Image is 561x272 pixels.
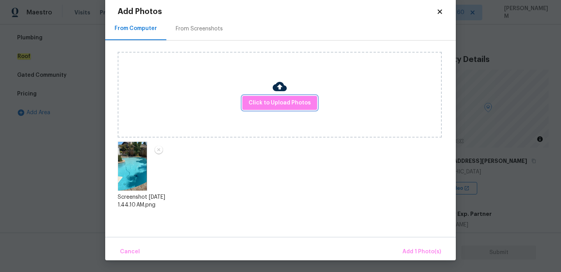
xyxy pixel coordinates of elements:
[115,25,157,32] div: From Computer
[118,193,167,209] div: Screenshot [DATE] 1.44.10 AM.png
[249,98,311,108] span: Click to Upload Photos
[176,25,223,33] div: From Screenshots
[117,244,143,260] button: Cancel
[399,244,444,260] button: Add 1 Photo(s)
[120,247,140,257] span: Cancel
[242,96,317,110] button: Click to Upload Photos
[273,79,287,94] img: Cloud Upload Icon
[118,8,436,16] h2: Add Photos
[402,247,441,257] span: Add 1 Photo(s)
